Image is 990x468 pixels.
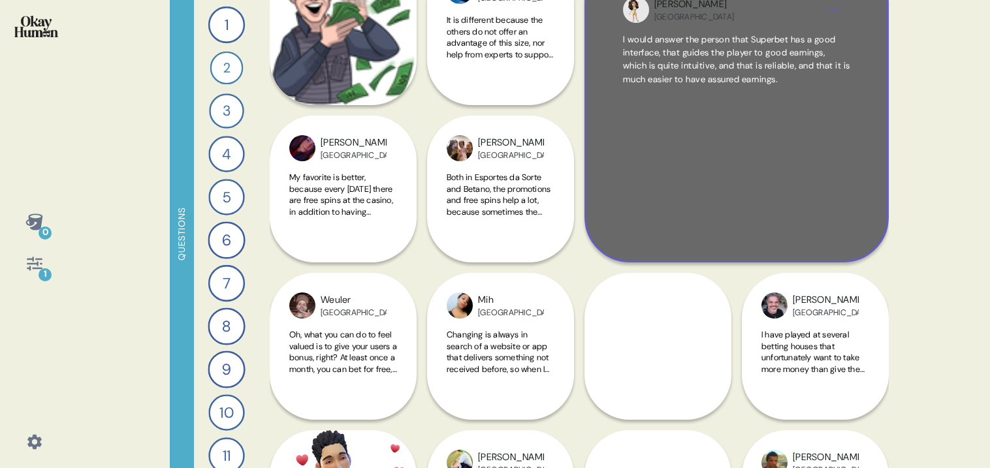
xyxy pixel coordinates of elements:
[14,16,58,37] img: okayhuman.3b1b6348.png
[321,136,387,150] div: [PERSON_NAME]
[623,34,850,85] span: I would answer the person that Superbet has a good interface, that guides the player to good earn...
[208,394,244,430] div: 10
[210,52,244,85] div: 2
[208,136,244,172] div: 4
[289,172,395,263] span: My favorite is better, because every [DATE] there are free spins at the casino, in addition to ha...
[208,265,245,302] div: 7
[321,150,387,161] div: [GEOGRAPHIC_DATA]
[654,12,734,22] div: [GEOGRAPHIC_DATA]
[447,329,549,420] span: Changing is always in search of a website or app that delivers something not received before, so ...
[208,179,244,215] div: 5
[289,135,315,161] img: profilepic_9410623662389515.jpg
[209,93,244,128] div: 3
[289,329,397,420] span: Oh, what you can do to feel valued is to give your users a bonus, right? At least once a month, y...
[208,221,245,258] div: 6
[447,14,554,106] span: It is different because the others do not offer an advantage of this size, nor help from experts ...
[208,351,245,388] div: 9
[447,292,473,319] img: profilepic_29123726373942644.jpg
[478,136,544,150] div: [PERSON_NAME]
[478,150,544,161] div: [GEOGRAPHIC_DATA]
[208,307,245,345] div: 8
[39,268,52,281] div: 1
[793,450,859,465] div: [PERSON_NAME]
[289,292,315,319] img: profilepic_9741958035861813.jpg
[447,172,551,274] span: Both in Esportes da Sorte and Betano, the promotions and free spins help a lot, because sometimes...
[39,226,52,240] div: 0
[478,307,544,318] div: [GEOGRAPHIC_DATA]
[321,293,387,307] div: Weuler
[447,135,473,161] img: profilepic_9527447217342397.jpg
[321,307,387,318] div: [GEOGRAPHIC_DATA]
[208,7,245,43] div: 1
[478,293,544,307] div: Mih
[478,450,544,465] div: [PERSON_NAME]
